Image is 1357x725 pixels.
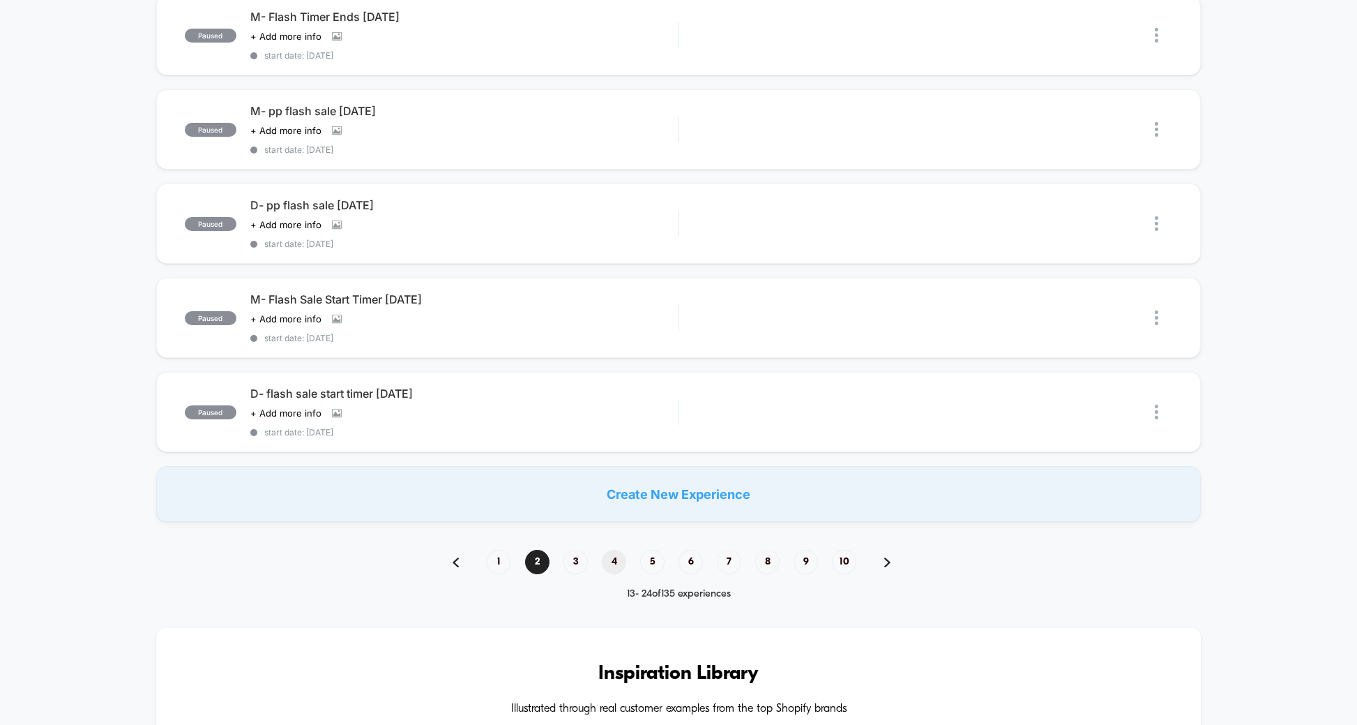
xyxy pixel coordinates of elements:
[185,311,236,325] span: paused
[250,239,678,249] span: start date: [DATE]
[250,408,321,419] span: + Add more info
[250,427,678,438] span: start date: [DATE]
[1155,216,1158,231] img: close
[453,558,459,567] img: pagination back
[250,313,321,324] span: + Add more info
[525,550,549,574] span: 2
[794,550,818,574] span: 9
[1155,122,1158,137] img: close
[832,550,856,574] span: 10
[884,558,890,567] img: pagination forward
[250,219,321,230] span: + Add more info
[640,550,665,574] span: 5
[1155,405,1158,419] img: close
[563,550,588,574] span: 3
[250,125,321,136] span: + Add more info
[678,550,703,574] span: 6
[602,550,626,574] span: 4
[185,29,236,43] span: paused
[250,10,678,24] span: M- Flash Timer Ends [DATE]
[717,550,741,574] span: 7
[439,588,918,600] div: 13 - 24 of 135 experiences
[487,550,511,574] span: 1
[250,104,678,118] span: M- pp flash sale [DATE]
[250,50,678,61] span: start date: [DATE]
[1155,311,1158,325] img: close
[185,123,236,137] span: paused
[185,217,236,231] span: paused
[1155,28,1158,43] img: close
[185,405,236,419] span: paused
[198,703,1159,716] h4: Illustrated through real customer examples from the top Shopify brands
[250,387,678,401] span: D- flash sale start timer [DATE]
[198,663,1159,685] h3: Inspiration Library
[250,292,678,306] span: M- Flash Sale Start Timer [DATE]
[250,333,678,343] span: start date: [DATE]
[755,550,780,574] span: 8
[250,198,678,212] span: D- pp flash sale [DATE]
[250,144,678,155] span: start date: [DATE]
[250,31,321,42] span: + Add more info
[156,466,1201,522] div: Create New Experience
